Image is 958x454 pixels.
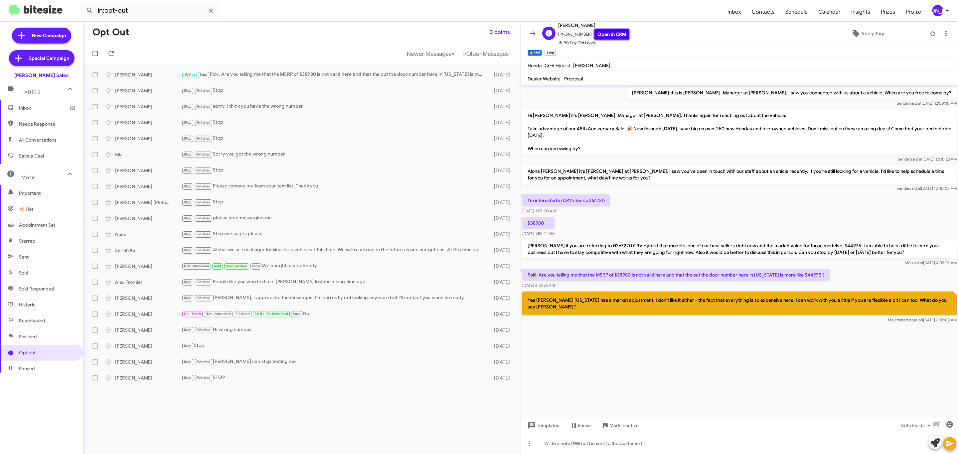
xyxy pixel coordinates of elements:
[564,76,583,82] span: Proposal
[846,2,876,22] span: Insights
[115,359,182,365] div: [PERSON_NAME]
[485,151,515,158] div: [DATE]
[485,183,515,190] div: [DATE]
[905,260,957,265] span: Moi [DATE] 4:09:39 AM
[184,184,192,188] span: Stop
[184,200,192,204] span: Stop
[182,326,485,334] div: Hi wrong number.
[184,216,192,220] span: Stop
[115,135,182,142] div: [PERSON_NAME]
[115,375,182,381] div: [PERSON_NAME]
[898,157,957,162] span: Sender [DATE] 12:30:23 AM
[115,71,182,78] div: [PERSON_NAME]
[115,327,182,333] div: [PERSON_NAME]
[115,183,182,190] div: [PERSON_NAME]
[184,88,192,93] span: Stop
[32,32,66,39] span: New Campaign
[19,349,36,356] span: Opt out
[226,264,248,268] span: Sold Verified
[184,264,210,268] span: Not-Interested
[184,296,192,300] span: Stop
[115,343,182,349] div: [PERSON_NAME]
[182,246,485,254] div: Aloha, we are no longer looking for a vehicle at this time. We will reach out in the future as on...
[722,2,746,22] span: Inbox
[528,50,542,56] small: 🔥 Hot
[115,215,182,222] div: [PERSON_NAME]
[909,186,921,191] span: said at
[901,419,933,431] span: Auto Fields
[19,137,57,143] span: All Conversations
[876,2,900,22] span: Prizes
[182,310,485,318] div: No
[184,280,192,284] span: Stop
[19,222,55,228] span: Appointment Set
[29,55,69,61] span: Special Campaign
[214,264,222,268] span: Sold
[182,262,485,270] div: We bought a car already
[14,72,69,79] div: [PERSON_NAME] Sales
[19,190,76,196] span: Important
[236,312,250,316] span: Finished
[196,152,211,157] span: Finished
[564,419,596,431] button: Pause
[558,29,629,40] span: [PHONE_NUMBER]
[196,184,211,188] span: Finished
[485,103,515,110] div: [DATE]
[484,26,515,38] button: 0 points
[485,135,515,142] div: [DATE]
[528,76,561,82] span: Dealer Website'
[911,157,922,162] span: said at
[485,311,515,317] div: [DATE]
[407,50,451,57] span: Newer Messages
[115,231,182,238] div: None
[578,419,591,431] span: Pause
[252,264,260,268] span: Stop
[115,263,182,270] div: [PERSON_NAME]
[115,311,182,317] div: [PERSON_NAME]
[19,285,54,292] span: Sold Responded
[746,2,780,22] a: Contacts
[196,200,211,204] span: Finished
[900,2,926,22] a: Profile
[254,312,262,316] span: Sold
[184,168,192,172] span: Stop
[485,343,515,349] div: [DATE]
[888,317,957,322] span: Moi [DATE] 6:02:03 AM
[196,280,211,284] span: Finished
[196,168,211,172] span: Finished
[19,254,29,260] span: Sent
[196,216,211,220] span: Finished
[895,419,938,431] button: Auto Fields
[182,358,485,366] div: [PERSON_NAME] can stop texting me
[196,328,211,332] span: Finished
[266,312,288,316] span: Sold Verified
[196,104,211,109] span: Finished
[196,296,211,300] span: Finished
[522,208,556,213] span: [DATE] 1:59:00 AM
[182,342,485,350] div: Stop
[115,151,182,158] div: Kila
[21,174,35,180] span: More
[182,135,485,142] div: Stop
[115,87,182,94] div: [PERSON_NAME]
[182,294,485,302] div: [PERSON_NAME], I appreciate the messages. I'm currently not looking anymore but I'll contact you ...
[810,28,926,40] button: Apply Tags
[184,120,192,125] span: Stop
[182,71,485,78] div: Poki. Are you telling me that the MSRP of $38980 is not valid here and that the out the door numb...
[19,153,44,159] span: Save a Deal
[485,71,515,78] div: [DATE]
[19,317,45,324] span: Reactivated
[522,269,830,281] p: Poki. Are you telling me that the MSRP of $38980 is not valid here and that the out the door numb...
[19,105,76,111] span: Inbox
[897,101,957,106] span: Sender [DATE] 12:50:30 AM
[522,194,610,206] p: I'm interested in CRV stock #267220
[594,29,629,40] a: Open in CRM
[894,317,923,322] span: created note on
[182,278,485,286] div: People like you who text me, [PERSON_NAME] lost me a long time ago
[489,26,510,38] span: 0 points
[403,47,459,60] button: Previous
[485,215,515,222] div: [DATE]
[573,62,610,68] span: [PERSON_NAME]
